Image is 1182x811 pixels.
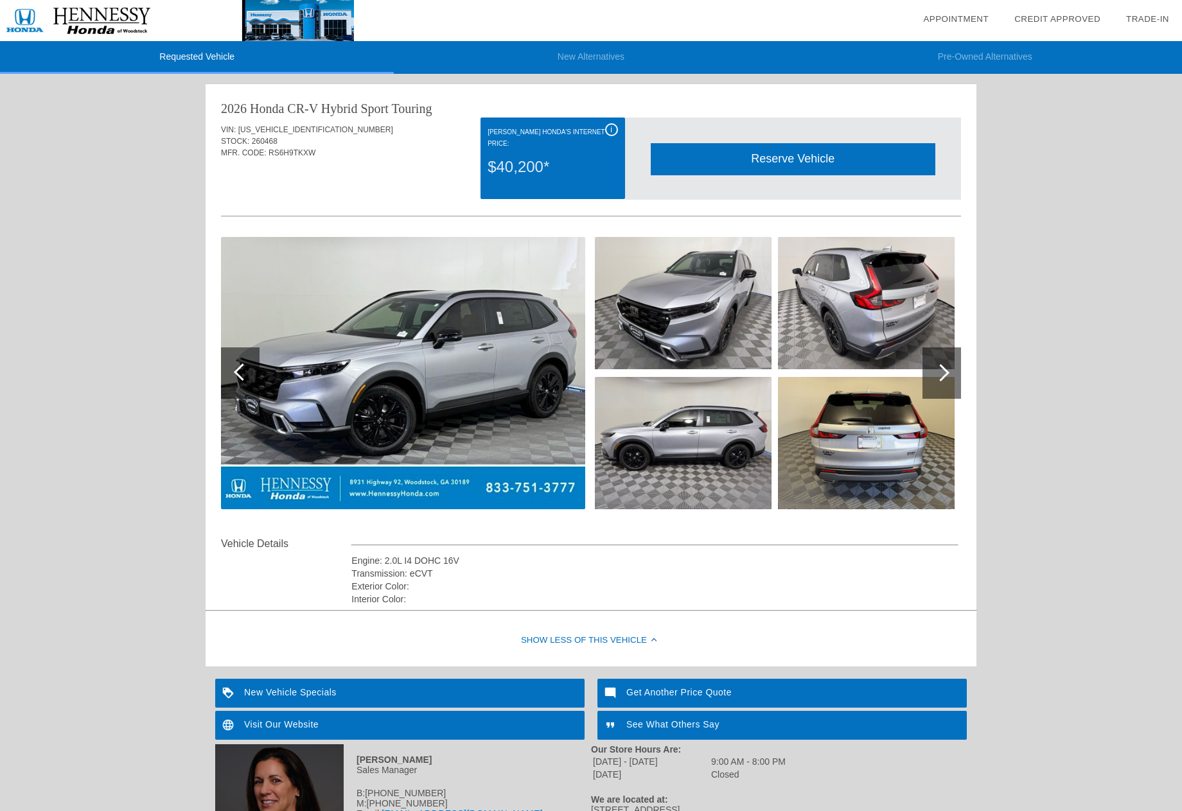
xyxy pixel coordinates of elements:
div: Show Less of this Vehicle [206,615,976,667]
img: ic_language_white_24dp_2x.png [215,711,244,740]
img: 820f835e-c6f1-45eb-acfc-319256f30b83.jpeg [595,377,772,509]
strong: Our Store Hours Are: [591,744,681,754]
img: 421b401e-d351-4622-a29f-5fe628db7634.jpeg [595,237,772,369]
td: [DATE] - [DATE] [592,756,709,767]
div: Sales Manager [215,765,591,775]
a: Appointment [923,14,989,24]
span: [PHONE_NUMBER] [365,788,446,798]
img: ec78a225-0443-44ad-878e-e30352f706bd.jpeg [778,377,955,509]
td: Closed [710,769,786,780]
li: New Alternatives [394,41,788,74]
td: [DATE] [592,769,709,780]
div: Interior Color: [351,593,958,606]
img: ic_loyalty_white_24dp_2x.png [215,679,244,708]
img: ic_format_quote_white_24dp_2x.png [597,711,626,740]
div: B: [215,788,591,798]
img: aa3fc2b2-173e-4baa-8e5c-7b40fac7f56e.jpg [221,237,585,509]
font: [PERSON_NAME] Honda's Internet Price: [488,128,604,147]
div: Engine: 2.0L I4 DOHC 16V [351,554,958,567]
div: 2026 Honda CR-V Hybrid [221,100,357,118]
span: VIN: [221,125,236,134]
a: Trade-In [1126,14,1169,24]
span: RS6H9TKXW [269,148,315,157]
a: See What Others Say [597,711,967,740]
div: $40,200* [488,150,617,184]
div: Quoted on [DATE] 10:11:20 AM [221,178,961,198]
a: Get Another Price Quote [597,679,967,708]
span: [PHONE_NUMBER] [367,798,448,808]
div: Reserve Vehicle [651,143,935,175]
span: 260468 [252,137,278,146]
span: MFR. CODE: [221,148,267,157]
span: [US_VEHICLE_IDENTIFICATION_NUMBER] [238,125,393,134]
span: i [610,125,612,134]
a: Visit Our Website [215,711,585,740]
div: Exterior Color: [351,580,958,593]
strong: We are located at: [591,794,668,805]
strong: [PERSON_NAME] [357,754,432,765]
a: New Vehicle Specials [215,679,585,708]
span: STOCK: [221,137,249,146]
img: ic_mode_comment_white_24dp_2x.png [597,679,626,708]
td: 9:00 AM - 8:00 PM [710,756,786,767]
div: Sport Touring [360,100,432,118]
a: Credit Approved [1014,14,1100,24]
div: Transmission: eCVT [351,567,958,580]
li: Pre-Owned Alternatives [788,41,1182,74]
img: 93197ea8-503a-4362-8e63-0125122a3dc1.jpeg [778,237,955,369]
div: Vehicle Details [221,536,351,552]
div: M: [215,798,591,808]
